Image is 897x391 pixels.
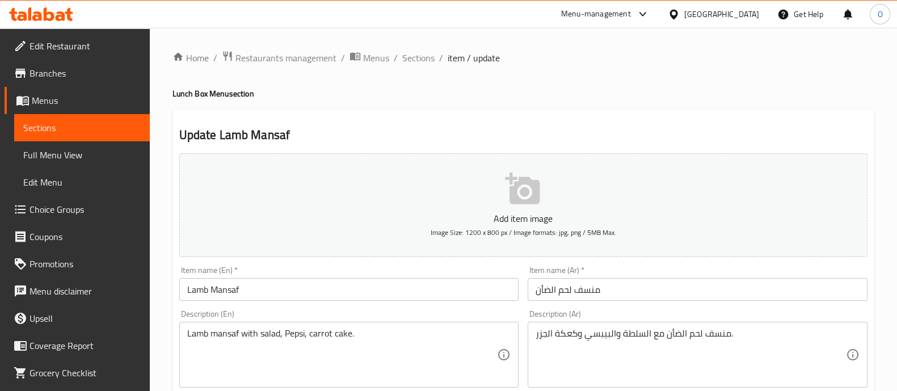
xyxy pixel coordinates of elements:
[30,203,141,216] span: Choice Groups
[5,250,150,278] a: Promotions
[14,141,150,169] a: Full Menu View
[528,278,867,301] input: Enter name Ar
[341,51,345,65] li: /
[30,66,141,80] span: Branches
[30,366,141,380] span: Grocery Checklist
[5,87,150,114] a: Menus
[14,114,150,141] a: Sections
[32,94,141,107] span: Menus
[172,88,874,99] h4: Lunch Box Menu section
[5,223,150,250] a: Coupons
[197,212,850,225] p: Add item image
[448,51,500,65] span: item / update
[431,226,616,239] span: Image Size: 1200 x 800 px / Image formats: jpg, png / 5MB Max.
[23,175,141,189] span: Edit Menu
[30,39,141,53] span: Edit Restaurant
[877,8,882,20] span: O
[23,121,141,134] span: Sections
[30,284,141,298] span: Menu disclaimer
[172,51,874,65] nav: breadcrumb
[561,7,631,21] div: Menu-management
[439,51,443,65] li: /
[30,257,141,271] span: Promotions
[23,148,141,162] span: Full Menu View
[363,51,389,65] span: Menus
[222,51,336,65] a: Restaurants management
[30,339,141,352] span: Coverage Report
[402,51,435,65] a: Sections
[213,51,217,65] li: /
[14,169,150,196] a: Edit Menu
[5,60,150,87] a: Branches
[30,230,141,243] span: Coupons
[536,328,846,382] textarea: منسف لحم الضأن مع السلطة والبيبسي وكعكة الجزر.
[5,278,150,305] a: Menu disclaimer
[5,359,150,386] a: Grocery Checklist
[349,51,389,65] a: Menus
[5,196,150,223] a: Choice Groups
[179,127,867,144] h2: Update Lamb Mansaf
[179,153,867,257] button: Add item imageImage Size: 1200 x 800 px / Image formats: jpg, png / 5MB Max.
[5,332,150,359] a: Coverage Report
[187,328,498,382] textarea: Lamb mansaf with salad, Pepsi, carrot cake.
[394,51,398,65] li: /
[172,51,209,65] a: Home
[684,8,759,20] div: [GEOGRAPHIC_DATA]
[30,312,141,325] span: Upsell
[235,51,336,65] span: Restaurants management
[179,278,519,301] input: Enter name En
[5,305,150,332] a: Upsell
[5,32,150,60] a: Edit Restaurant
